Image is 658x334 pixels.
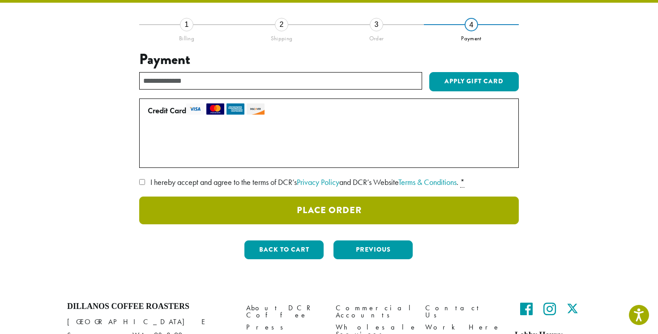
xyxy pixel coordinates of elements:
[429,72,519,92] button: Apply Gift Card
[465,18,478,31] div: 4
[297,177,339,187] a: Privacy Policy
[150,177,458,187] span: I hereby accept and agree to the terms of DCR’s and DCR’s Website .
[139,197,519,224] button: Place Order
[246,321,322,333] a: Press
[67,302,233,312] h4: Dillanos Coffee Roasters
[139,31,234,42] div: Billing
[247,103,265,115] img: discover
[246,302,322,321] a: About DCR Coffee
[139,51,519,68] h3: Payment
[425,321,501,333] a: Work Here
[244,240,324,259] button: Back to cart
[460,177,465,188] abbr: required
[424,31,519,42] div: Payment
[370,18,383,31] div: 3
[275,18,288,31] div: 2
[139,179,145,185] input: I hereby accept and agree to the terms of DCR’sPrivacy Policyand DCR’s WebsiteTerms & Conditions. *
[333,240,413,259] button: Previous
[186,103,204,115] img: visa
[234,31,329,42] div: Shipping
[148,103,507,118] label: Credit Card
[329,31,424,42] div: Order
[206,103,224,115] img: mastercard
[398,177,457,187] a: Terms & Conditions
[180,18,193,31] div: 1
[425,302,501,321] a: Contact Us
[336,302,412,321] a: Commercial Accounts
[226,103,244,115] img: amex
